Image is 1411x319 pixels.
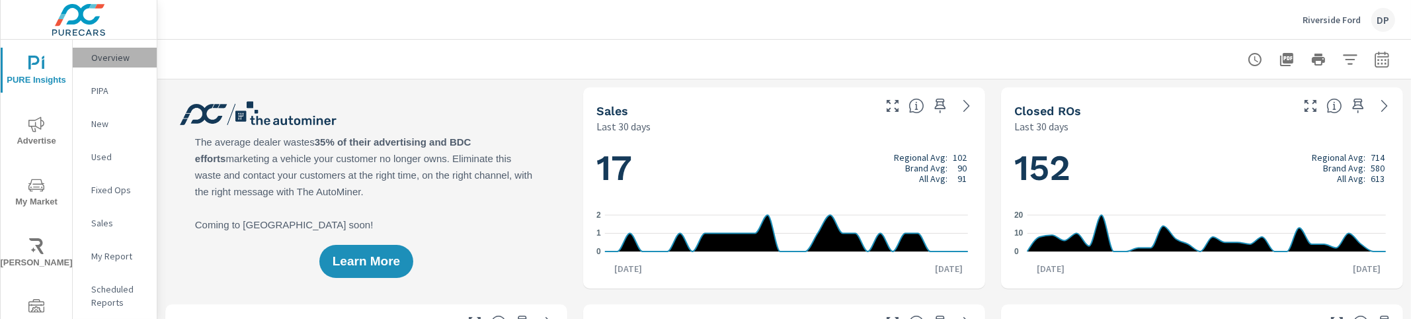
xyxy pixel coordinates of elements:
p: [DATE] [1028,262,1074,275]
a: See more details in report [1374,95,1395,116]
p: Brand Avg: [1323,163,1365,173]
p: PIPA [91,84,146,97]
p: 580 [1371,163,1385,173]
button: Make Fullscreen [882,95,903,116]
span: [PERSON_NAME] [5,238,68,271]
p: [DATE] [1344,262,1390,275]
button: Learn More [319,245,413,278]
h5: Closed ROs [1014,104,1081,118]
span: Learn More [333,255,400,267]
span: Advertise [5,116,68,149]
h1: 17 [596,146,972,191]
p: All Avg: [1337,173,1365,184]
div: Sales [73,213,157,233]
p: Last 30 days [596,118,651,134]
p: Regional Avg: [1312,152,1365,163]
span: Save this to your personalized report [930,95,951,116]
a: See more details in report [956,95,977,116]
button: "Export Report to PDF" [1273,46,1300,73]
p: [DATE] [926,262,972,275]
p: Last 30 days [1014,118,1068,134]
div: Fixed Ops [73,180,157,200]
p: Sales [91,216,146,230]
p: 91 [957,173,967,184]
div: Scheduled Reports [73,279,157,312]
div: New [73,114,157,134]
span: Number of Repair Orders Closed by the selected dealership group over the selected time range. [So... [1326,98,1342,114]
p: 90 [957,163,967,173]
text: 0 [1014,247,1019,256]
h1: 152 [1014,146,1390,191]
p: Riverside Ford [1303,14,1361,26]
text: 1 [596,229,601,238]
p: Fixed Ops [91,183,146,197]
p: 714 [1371,152,1385,163]
p: My Report [91,250,146,263]
p: 102 [953,152,967,163]
div: PIPA [73,81,157,101]
span: Number of vehicles sold by the dealership over the selected date range. [Source: This data is sou... [908,98,924,114]
text: 20 [1014,210,1024,220]
div: Used [73,147,157,167]
h5: Sales [596,104,628,118]
p: Scheduled Reports [91,283,146,309]
p: [DATE] [605,262,651,275]
p: New [91,117,146,130]
div: My Report [73,246,157,266]
p: 613 [1371,173,1385,184]
button: Apply Filters [1337,46,1363,73]
span: PURE Insights [5,56,68,88]
p: Used [91,150,146,163]
button: Make Fullscreen [1300,95,1321,116]
p: Regional Avg: [894,152,947,163]
div: Overview [73,48,157,68]
p: Brand Avg: [905,163,947,173]
text: 0 [596,247,601,256]
span: My Market [5,177,68,210]
p: Overview [91,51,146,64]
button: Select Date Range [1369,46,1395,73]
span: Save this to your personalized report [1348,95,1369,116]
text: 2 [596,210,601,220]
p: All Avg: [919,173,947,184]
div: DP [1371,8,1395,32]
button: Print Report [1305,46,1332,73]
text: 10 [1014,229,1024,238]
